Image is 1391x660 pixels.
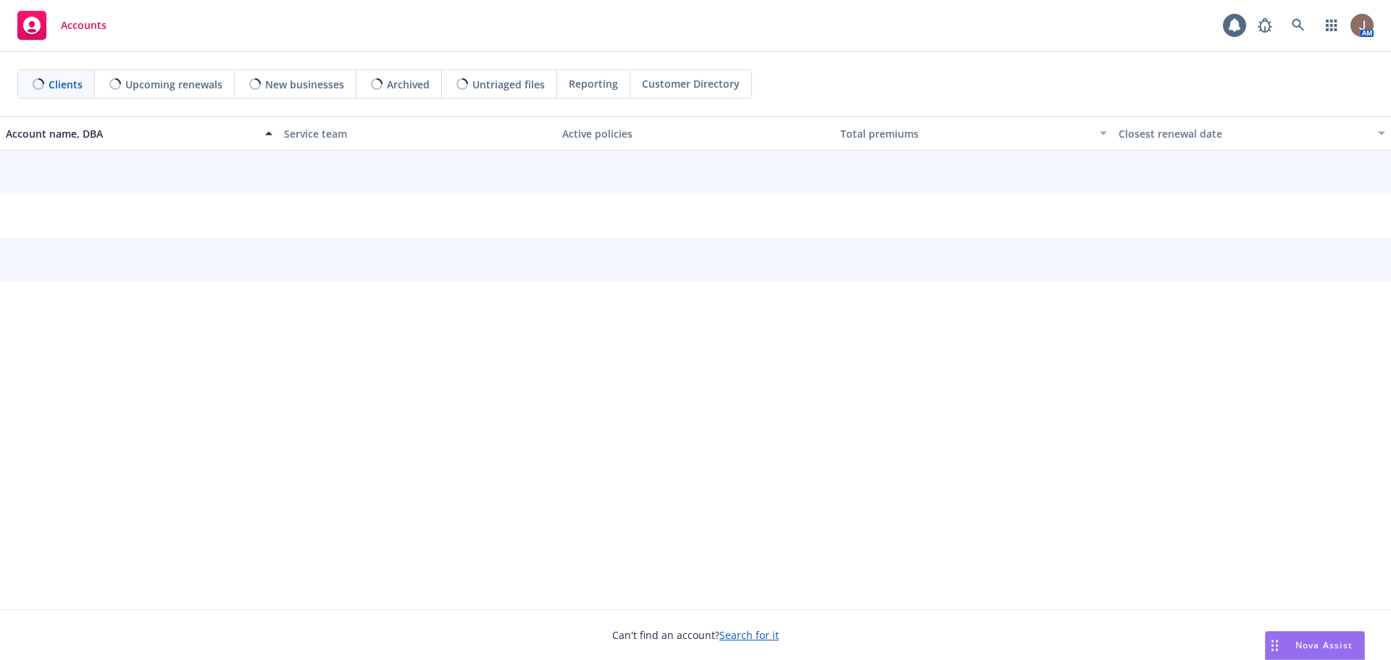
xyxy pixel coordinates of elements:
a: Search for it [719,628,779,642]
button: Active policies [556,116,835,151]
span: Nova Assist [1295,639,1353,651]
div: Service team [284,126,551,141]
span: Clients [49,77,83,92]
a: Report a Bug [1250,11,1279,40]
span: Reporting [569,76,618,91]
a: Search [1284,11,1313,40]
span: Archived [387,77,430,92]
a: Switch app [1317,11,1346,40]
div: Total premiums [840,126,1091,141]
div: Account name, DBA [6,126,256,141]
button: Service team [278,116,556,151]
button: Closest renewal date [1113,116,1391,151]
a: Accounts [12,5,112,46]
span: Can't find an account? [612,627,779,643]
span: Untriaged files [472,77,545,92]
button: Nova Assist [1265,631,1365,660]
span: Upcoming renewals [125,77,222,92]
span: Customer Directory [642,76,740,91]
div: Drag to move [1266,632,1284,659]
img: photo [1350,14,1374,37]
span: New businesses [265,77,344,92]
div: Closest renewal date [1119,126,1369,141]
button: Total premiums [835,116,1113,151]
div: Active policies [562,126,829,141]
span: Accounts [61,20,106,31]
